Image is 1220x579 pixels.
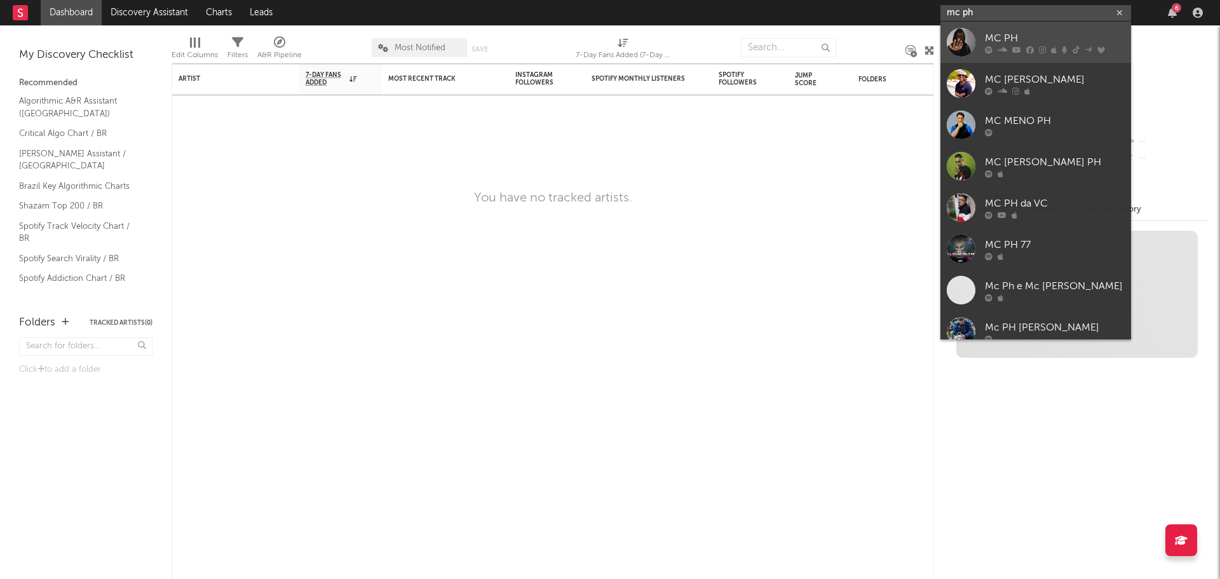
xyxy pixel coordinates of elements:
[795,72,827,87] div: Jump Score
[985,72,1125,87] div: MC [PERSON_NAME]
[172,48,218,63] div: Edit Columns
[741,38,836,57] input: Search...
[19,337,152,356] input: Search for folders...
[388,75,484,83] div: Most Recent Track
[592,75,687,83] div: Spotify Monthly Listeners
[19,147,140,173] a: [PERSON_NAME] Assistant / [GEOGRAPHIC_DATA]
[19,315,55,330] div: Folders
[940,5,1131,21] input: Search for artists
[576,48,671,63] div: 7-Day Fans Added (7-Day Fans Added)
[257,48,302,63] div: A&R Pipeline
[985,320,1125,335] div: Mc PH [PERSON_NAME]
[576,32,671,69] div: 7-Day Fans Added (7-Day Fans Added)
[719,71,763,86] div: Spotify Followers
[940,22,1131,63] a: MC PH
[858,76,954,83] div: Folders
[985,237,1125,252] div: MC PH 77
[19,199,140,213] a: Shazam Top 200 / BR
[172,32,218,69] div: Edit Columns
[1123,150,1207,167] div: --
[19,252,140,266] a: Spotify Search Virality / BR
[940,187,1131,228] a: MC PH da VC
[257,32,302,69] div: A&R Pipeline
[395,44,445,52] span: Most Notified
[19,76,152,91] div: Recommended
[19,219,140,245] a: Spotify Track Velocity Chart / BR
[515,71,560,86] div: Instagram Followers
[985,113,1125,128] div: MC MENO PH
[19,271,140,285] a: Spotify Addiction Chart / BR
[1172,3,1181,13] div: 6
[985,278,1125,294] div: Mc Ph e Mc [PERSON_NAME]
[985,154,1125,170] div: MC [PERSON_NAME] PH
[19,292,140,318] a: TikTok Videos Assistant / [GEOGRAPHIC_DATA]
[474,191,632,206] div: You have no tracked artists.
[471,46,488,53] button: Save
[940,228,1131,269] a: MC PH 77
[19,126,140,140] a: Critical Algo Chart / BR
[227,32,248,69] div: Filters
[985,196,1125,211] div: MC PH da VC
[940,311,1131,352] a: Mc PH [PERSON_NAME]
[19,362,152,378] div: Click to add a folder.
[19,48,152,63] div: My Discovery Checklist
[19,179,140,193] a: Brazil Key Algorithmic Charts
[227,48,248,63] div: Filters
[940,63,1131,104] a: MC [PERSON_NAME]
[940,104,1131,146] a: MC MENO PH
[179,75,274,83] div: Artist
[1123,133,1207,150] div: --
[940,269,1131,311] a: Mc Ph e Mc [PERSON_NAME]
[306,71,346,86] span: 7-Day Fans Added
[940,146,1131,187] a: MC [PERSON_NAME] PH
[1168,8,1177,18] button: 6
[985,31,1125,46] div: MC PH
[19,94,140,120] a: Algorithmic A&R Assistant ([GEOGRAPHIC_DATA])
[90,320,152,326] button: Tracked Artists(0)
